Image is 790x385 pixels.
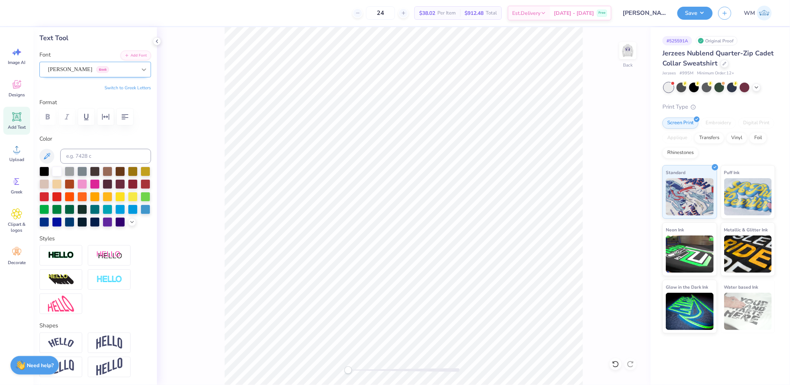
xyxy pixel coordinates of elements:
div: Rhinestones [662,147,699,158]
img: Standard [666,178,714,215]
a: WM [741,6,775,20]
span: Standard [666,169,685,176]
label: Shapes [39,321,58,330]
span: Upload [9,157,24,163]
span: Metallic & Glitter Ink [724,226,768,234]
img: Arch [96,336,122,350]
div: Text Tool [39,33,151,43]
button: Switch to Greek Letters [105,85,151,91]
img: Puff Ink [724,178,772,215]
img: Glow in the Dark Ink [666,293,714,330]
div: Digital Print [738,118,774,129]
div: Back [623,62,633,68]
img: Back [620,43,635,58]
span: Puff Ink [724,169,740,176]
input: e.g. 7428 c [60,149,151,164]
span: Free [598,10,606,16]
span: Neon Ink [666,226,684,234]
div: Print Type [662,103,775,111]
img: Negative Space [96,275,122,284]
span: Per Item [437,9,456,17]
span: Image AI [8,60,26,65]
label: Color [39,135,151,143]
div: Screen Print [662,118,699,129]
div: Embroidery [701,118,736,129]
img: Shadow [96,251,122,260]
span: Jerzees [662,70,676,77]
span: # 995M [680,70,693,77]
span: Designs [9,92,25,98]
div: Original Proof [696,36,738,45]
div: Vinyl [726,132,747,144]
div: Applique [662,132,692,144]
span: Greek [11,189,23,195]
strong: Need help? [27,362,54,369]
img: Free Distort [48,296,74,312]
button: Save [677,7,713,20]
input: Untitled Design [617,6,672,20]
span: Est. Delivery [512,9,540,17]
img: Flag [48,360,74,374]
span: Add Text [8,124,26,130]
label: Format [39,98,151,107]
span: Decorate [8,260,26,266]
button: Add Font [121,51,151,60]
span: $912.48 [465,9,484,17]
div: Accessibility label [344,366,352,374]
img: Neon Ink [666,235,714,273]
span: WM [744,9,755,17]
span: Total [486,9,497,17]
span: Minimum Order: 12 + [697,70,734,77]
span: Glow in the Dark Ink [666,283,708,291]
div: Transfers [694,132,724,144]
label: Font [39,51,51,59]
img: Metallic & Glitter Ink [724,235,772,273]
label: Styles [39,234,55,243]
img: Water based Ink [724,293,772,330]
span: Jerzees Nublend Quarter-Zip Cadet Collar Sweatshirt [662,49,774,68]
span: Clipart & logos [4,221,29,233]
input: – – [366,6,395,20]
div: Foil [749,132,767,144]
img: 3D Illusion [48,274,74,286]
span: [DATE] - [DATE] [554,9,594,17]
div: # 525591A [662,36,692,45]
span: $38.02 [419,9,435,17]
img: Arc [48,338,74,348]
img: Rise [96,358,122,376]
img: Wilfredo Manabat [757,6,772,20]
span: Water based Ink [724,283,758,291]
img: Stroke [48,251,74,260]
